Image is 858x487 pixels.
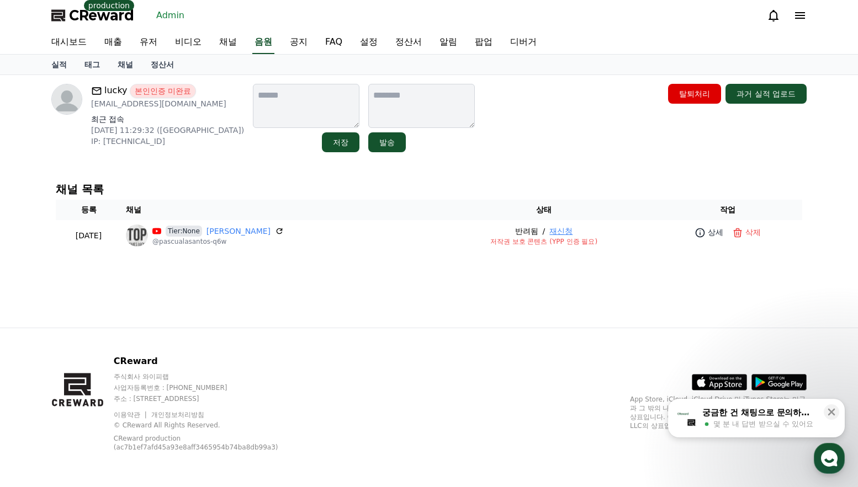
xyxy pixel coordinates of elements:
[51,84,82,115] img: profile image
[630,395,807,430] p: App Store, iCloud, iCloud Drive 및 iTunes Store는 미국과 그 밖의 나라 및 지역에서 등록된 Apple Inc.의 서비스 상표입니다. Goo...
[91,114,244,125] p: 최근 접속
[431,31,466,54] a: 알림
[43,55,76,74] a: 실적
[76,55,109,74] a: 태그
[166,226,202,237] span: Tier:None
[206,226,271,237] a: [PERSON_NAME]
[708,227,723,238] p: 상세
[210,31,246,54] a: 채널
[316,31,351,54] a: FAQ
[692,224,725,240] a: 상세
[126,224,148,247] img: Pascuala Santos
[114,421,308,430] p: © CReward All Rights Reserved.
[114,411,149,419] a: 이용약관
[96,31,131,54] a: 매출
[114,355,308,368] p: CReward
[130,84,196,98] span: 본인인증 미완료
[142,55,183,74] a: 정산서
[653,200,802,220] th: 작업
[114,394,308,403] p: 주소 : [STREET_ADDRESS]
[252,31,274,54] a: 음원
[60,230,117,242] p: [DATE]
[515,226,538,237] p: 반려됨
[51,7,134,24] a: CReward
[386,31,431,54] a: 정산서
[439,237,648,246] p: 저작권 보호 콘텐츠 (YPP 인증 필요)
[351,31,386,54] a: 설정
[121,200,435,220] th: 채널
[69,7,134,24] span: CReward
[56,183,802,195] h4: 채널 목록
[131,31,166,54] a: 유저
[538,226,550,237] span: /
[152,237,284,246] p: @pascualasantos-q6w
[730,224,763,240] button: 삭제
[549,226,573,237] button: 재신청
[114,434,290,452] p: CReward production (ac7b1ef7afd45a93e8aff3465954b74ba8db99a3)
[114,383,308,392] p: 사업자등록번호 : [PHONE_NUMBER]
[725,84,807,104] button: 과거 실적 업로드
[668,84,721,104] button: 탈퇴처리
[91,98,244,109] p: [EMAIL_ADDRESS][DOMAIN_NAME]
[281,31,316,54] a: 공지
[322,132,359,152] button: 저장
[501,31,545,54] a: 디버거
[43,31,96,54] a: 대시보드
[368,132,406,152] button: 발송
[166,31,210,54] a: 비디오
[151,411,204,419] a: 개인정보처리방침
[435,200,653,220] th: 상태
[91,136,244,147] p: IP: [TECHNICAL_ID]
[56,200,121,220] th: 등록
[152,7,189,24] a: Admin
[745,227,761,238] p: 삭제
[109,55,142,74] a: 채널
[466,31,501,54] a: 팝업
[114,372,308,381] p: 주식회사 와이피랩
[91,125,244,136] p: [DATE] 11:29:32 ([GEOGRAPHIC_DATA])
[104,84,128,98] span: lucky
